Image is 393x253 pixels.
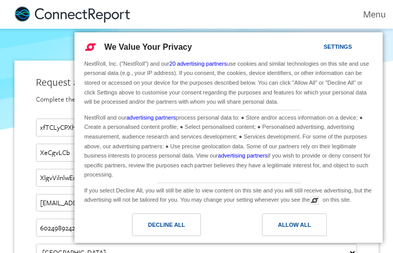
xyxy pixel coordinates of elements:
[82,58,375,108] div: NextRoll, Inc. ("NextRoll") and our use cookies and similar technologies on this site and use per...
[36,94,357,104] div: Complete the form below and someone from our team will be in touch shortly
[81,213,229,241] a: Decline All
[278,219,311,230] div: Allow All
[229,213,377,241] a: Allow All
[36,75,357,89] div: Request a
[218,152,268,159] a: advertising partners
[324,41,352,52] div: Settings
[36,169,357,187] input: Company
[148,219,185,230] div: Decline All
[349,8,386,20] div: Menu
[36,144,357,162] input: Last name
[126,114,176,121] a: advertising partners
[170,61,227,67] a: 20 advertising partners
[82,183,375,206] div: If you select Decline All, you will still be able to view content on this site and you will still...
[104,43,192,51] span: We Value Your Privacy
[82,110,375,181] div: NextRoll and our process personal data to: ● Store and/or access information on a device; ● Creat...
[36,219,357,237] input: Phone
[306,38,330,57] a: Settings
[36,194,357,212] input: Email
[36,119,357,137] input: First name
